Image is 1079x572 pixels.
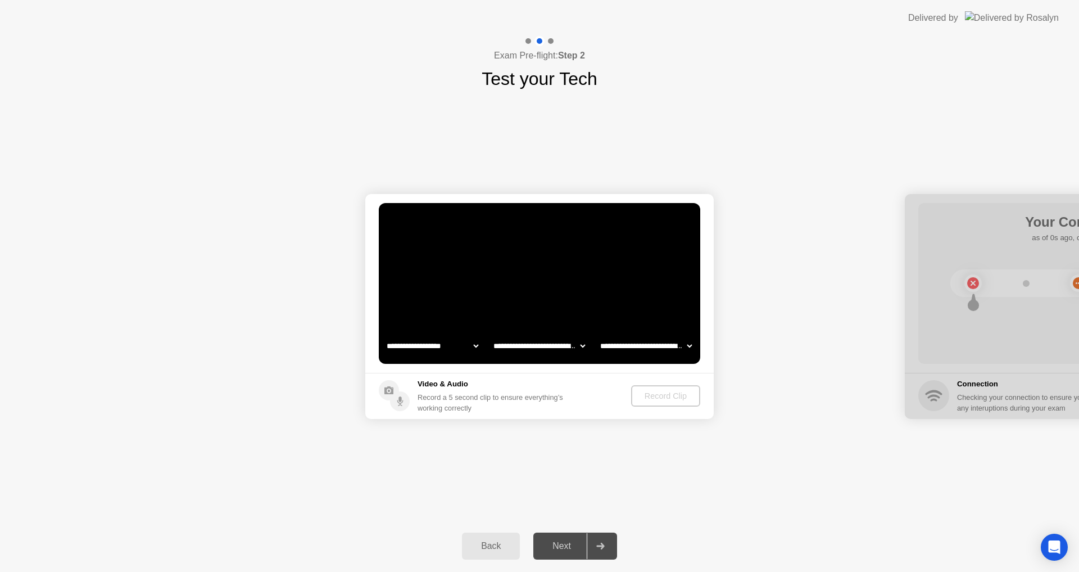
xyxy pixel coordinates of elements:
select: Available speakers [491,335,587,357]
select: Available cameras [384,335,480,357]
div: Back [465,541,516,551]
h4: Exam Pre-flight: [494,49,585,62]
button: Record Clip [631,385,700,407]
div: Record a 5 second clip to ensure everything’s working correctly [418,392,568,413]
h5: Video & Audio [418,379,568,390]
button: Back [462,533,520,560]
img: Delivered by Rosalyn [965,11,1059,24]
div: Delivered by [908,11,958,25]
div: Open Intercom Messenger [1041,534,1068,561]
h1: Test your Tech [482,65,597,92]
button: Next [533,533,617,560]
b: Step 2 [558,51,585,60]
select: Available microphones [598,335,694,357]
div: Record Clip [636,391,696,400]
div: Next [537,541,587,551]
